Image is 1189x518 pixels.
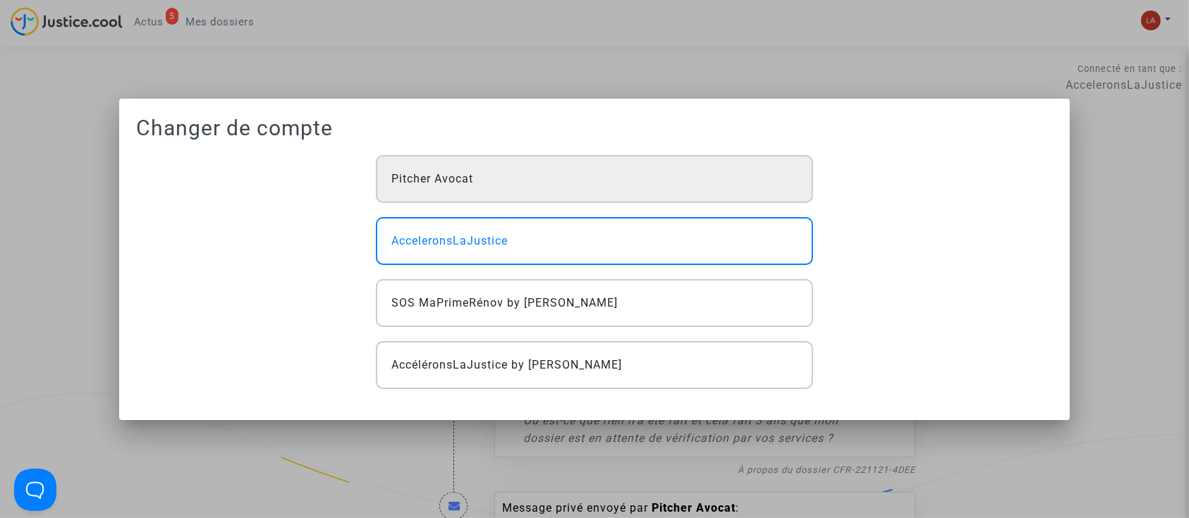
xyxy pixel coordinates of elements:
span: SOS MaPrimeRénov by [PERSON_NAME] [391,295,618,312]
iframe: Help Scout Beacon - Open [14,469,56,511]
span: Pitcher Avocat [391,171,473,187]
span: AccéléronsLaJustice by [PERSON_NAME] [391,357,622,374]
h1: Changer de compte [136,116,1054,141]
span: AcceleronsLaJustice [391,233,508,249]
